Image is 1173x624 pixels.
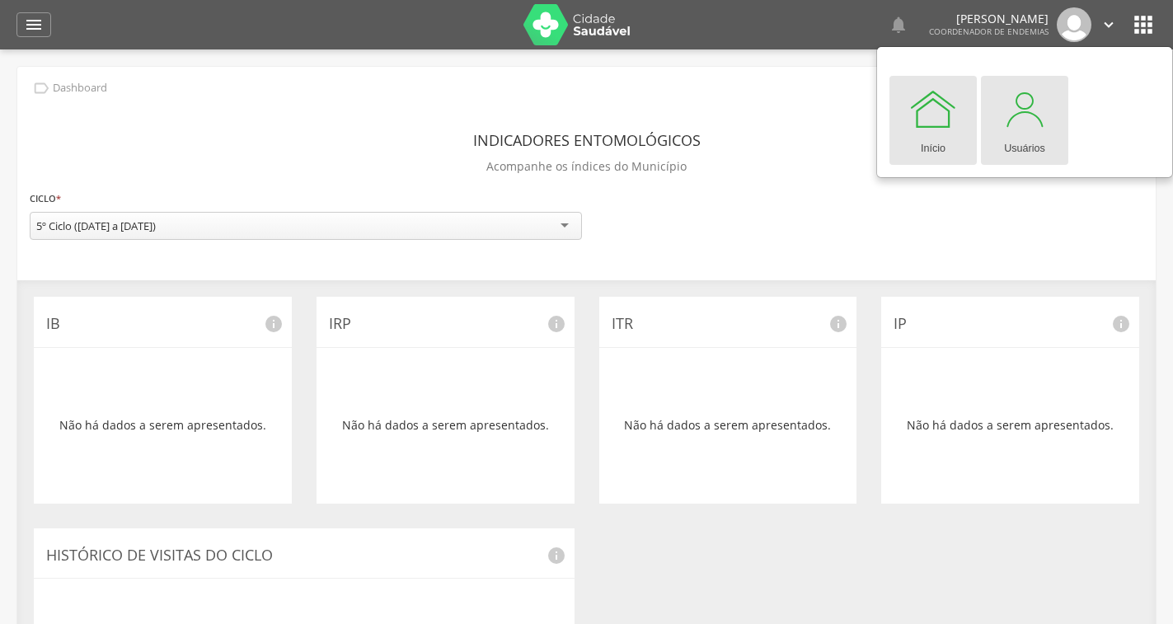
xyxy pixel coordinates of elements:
[547,546,566,565] i: info
[46,360,279,491] div: Não há dados a serem apresentados.
[53,82,107,95] p: Dashboard
[264,314,284,334] i: info
[46,313,279,335] p: IB
[36,218,156,233] div: 5º Ciclo ([DATE] a [DATE])
[473,125,701,155] header: Indicadores Entomológicos
[46,545,562,566] p: Histórico de Visitas do Ciclo
[929,13,1049,25] p: [PERSON_NAME]
[612,313,845,335] p: ITR
[889,15,908,35] i: 
[24,15,44,35] i: 
[547,314,566,334] i: info
[1100,16,1118,34] i: 
[889,7,908,42] a: 
[612,360,845,491] div: Não há dados a serem apresentados.
[16,12,51,37] a: 
[329,313,562,335] p: IRP
[30,190,61,208] label: Ciclo
[894,360,1127,491] div: Não há dados a serem apresentados.
[929,26,1049,37] span: Coordenador de Endemias
[32,79,50,97] i: 
[1111,314,1131,334] i: info
[981,76,1068,165] a: Usuários
[486,155,687,178] p: Acompanhe os índices do Município
[894,313,1127,335] p: IP
[1130,12,1157,38] i: 
[329,360,562,491] div: Não há dados a serem apresentados.
[1100,7,1118,42] a: 
[828,314,848,334] i: info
